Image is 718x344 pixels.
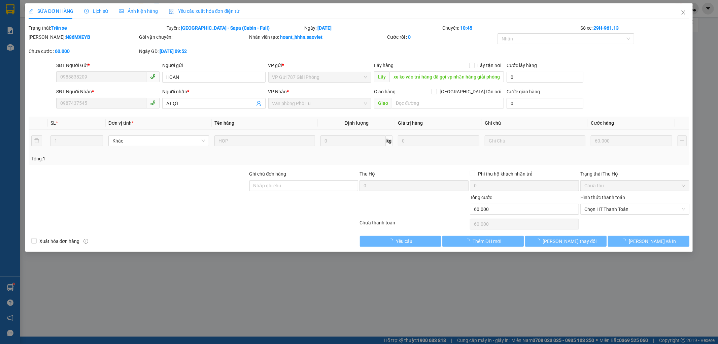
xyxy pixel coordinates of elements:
div: Gói vận chuyển: [139,33,248,41]
div: Chưa cước : [29,48,138,55]
span: phone [150,74,156,79]
div: SĐT Người Gửi [56,62,160,69]
span: loading [388,239,396,243]
span: Lấy [374,71,389,82]
span: loading [536,239,543,243]
b: [DATE] 09:52 [160,49,187,54]
span: Định lượng [345,120,369,126]
input: Ghi Chú [485,135,585,146]
div: Trạng thái: [28,24,166,32]
input: Cước lấy hàng [507,72,583,83]
span: Tổng cước [470,195,492,200]
span: Yêu cầu xuất hóa đơn điện tử [169,8,240,14]
span: Yêu cầu [396,238,412,245]
div: Người nhận [162,88,266,95]
span: Giao [374,98,392,108]
div: VP gửi [268,62,372,69]
div: Nhân viên tạo: [249,33,386,41]
th: Ghi chú [482,117,588,130]
button: Yêu cầu [360,236,441,247]
span: VP Nhận [268,89,287,94]
div: [PERSON_NAME]: [29,33,138,41]
b: 29H-961.13 [593,25,619,31]
span: [GEOGRAPHIC_DATA] tận nơi [437,88,504,95]
button: [PERSON_NAME] và In [608,236,689,247]
img: icon [169,9,174,14]
b: hoant_hhhn.saoviet [280,34,323,40]
b: [DATE] [318,25,332,31]
span: loading [621,239,629,243]
b: N86MXEYB [66,34,90,40]
span: Văn phòng Phố Lu [272,98,368,108]
span: Thu Hộ [360,171,375,177]
span: [PERSON_NAME] thay đổi [543,238,597,245]
span: user-add [256,101,262,106]
span: close [681,10,686,15]
button: Close [674,3,693,22]
div: Ngày GD: [139,48,248,55]
span: clock-circle [84,9,89,13]
div: Tuyến: [166,24,304,32]
span: Lấy tận nơi [475,62,504,69]
label: Hình thức thanh toán [580,195,625,200]
div: Ngày: [304,24,442,32]
div: Trạng thái Thu Hộ [580,170,689,178]
div: Tổng: 1 [31,155,277,162]
span: Ảnh kiện hàng [119,8,158,14]
input: Ghi chú đơn hàng [249,180,358,191]
span: Lấy hàng [374,63,394,68]
div: Cước rồi : [387,33,496,41]
span: Lịch sử [84,8,108,14]
span: Thêm ĐH mới [473,238,501,245]
span: info-circle [83,239,88,244]
span: Phí thu hộ khách nhận trả [475,170,535,178]
span: loading [465,239,473,243]
span: picture [119,9,124,13]
input: 0 [398,135,479,146]
b: 10:45 [460,25,472,31]
span: SL [50,120,56,126]
button: delete [31,135,42,146]
input: 0 [591,135,672,146]
span: SỬA ĐƠN HÀNG [29,8,73,14]
b: [GEOGRAPHIC_DATA] - Sapa (Cabin - Full) [181,25,270,31]
span: Đơn vị tính [108,120,134,126]
label: Cước giao hàng [507,89,540,94]
input: Cước giao hàng [507,98,583,109]
input: VD: Bàn, Ghế [214,135,315,146]
div: Người gửi [162,62,266,69]
button: Thêm ĐH mới [442,236,524,247]
span: Chọn HT Thanh Toán [584,204,685,214]
span: Khác [112,136,205,146]
label: Ghi chú đơn hàng [249,171,286,177]
span: Tên hàng [214,120,234,126]
div: Chuyến: [442,24,580,32]
div: Số xe: [580,24,690,32]
b: Trên xe [51,25,67,31]
span: Xuất hóa đơn hàng [37,238,82,245]
button: plus [678,135,687,146]
span: VP Gửi 787 Giải Phóng [272,72,368,82]
span: Cước hàng [591,120,614,126]
span: [PERSON_NAME] và In [629,238,676,245]
span: Giá trị hàng [398,120,423,126]
span: kg [386,135,392,146]
div: SĐT Người Nhận [56,88,160,95]
b: 0 [408,34,411,40]
div: Chưa thanh toán [359,219,470,231]
label: Cước lấy hàng [507,63,537,68]
button: [PERSON_NAME] thay đổi [525,236,607,247]
input: Dọc đường [392,98,504,108]
span: phone [150,100,156,105]
input: Dọc đường [389,71,504,82]
b: 60.000 [55,49,70,54]
span: edit [29,9,33,13]
span: Chưa thu [584,181,685,191]
span: Giao hàng [374,89,396,94]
